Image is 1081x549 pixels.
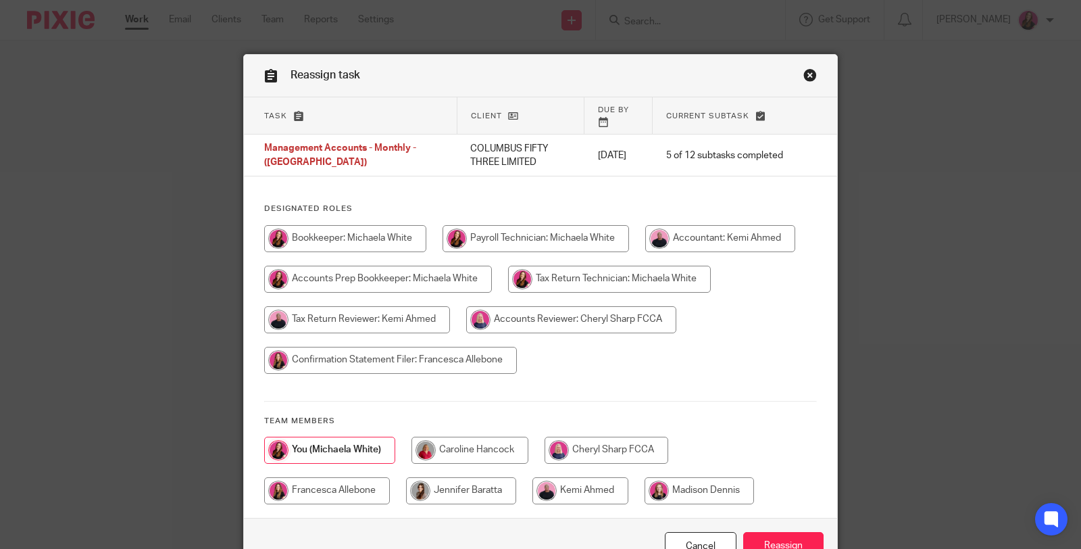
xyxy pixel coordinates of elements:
[264,204,817,214] h4: Designated Roles
[291,70,360,80] span: Reassign task
[470,142,571,170] p: COLUMBUS FIFTY THREE LIMITED
[666,112,749,120] span: Current subtask
[264,112,287,120] span: Task
[264,144,416,168] span: Management Accounts - Monthly - ([GEOGRAPHIC_DATA])
[598,149,639,162] p: [DATE]
[803,68,817,87] a: Close this dialog window
[598,106,629,114] span: Due by
[264,416,817,427] h4: Team members
[653,135,797,176] td: 5 of 12 subtasks completed
[471,112,502,120] span: Client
